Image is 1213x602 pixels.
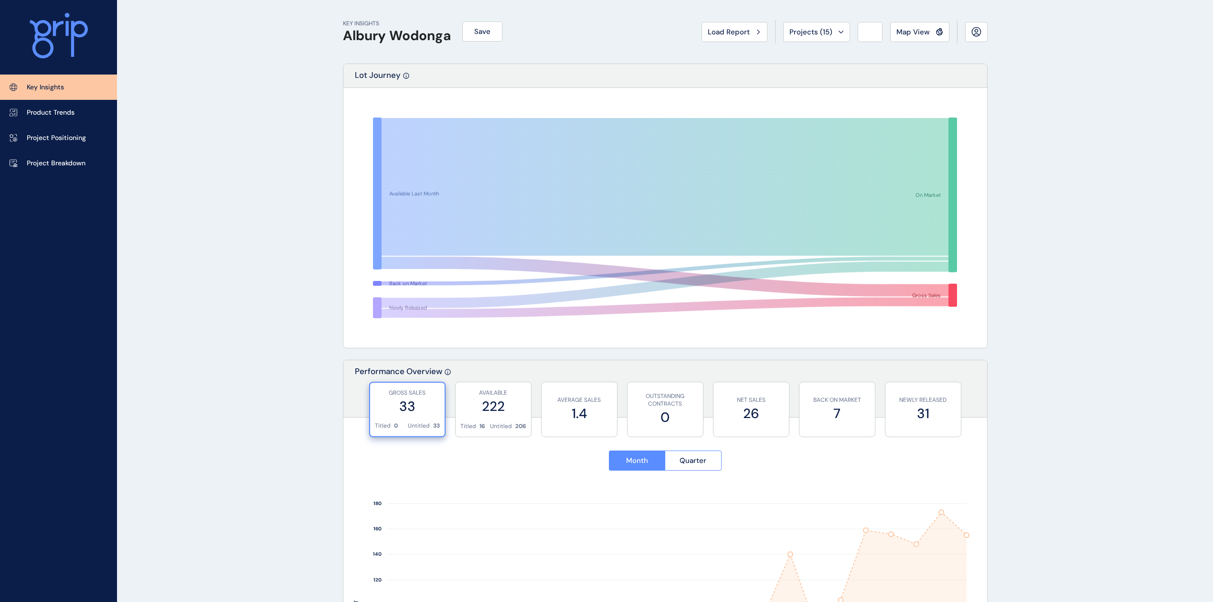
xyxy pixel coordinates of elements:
[632,392,698,408] p: OUTSTANDING CONTRACTS
[665,451,722,471] button: Quarter
[804,396,870,404] p: BACK ON MARKET
[460,422,476,430] p: Titled
[680,456,706,465] span: Quarter
[626,456,648,465] span: Month
[373,551,382,558] text: 140
[474,27,490,36] span: Save
[355,366,442,417] p: Performance Overview
[460,389,526,397] p: AVAILABLE
[433,422,440,430] p: 33
[515,422,526,430] p: 206
[460,397,526,416] label: 222
[804,404,870,423] label: 7
[394,422,398,430] p: 0
[408,422,430,430] p: Untitled
[343,20,451,28] p: KEY INSIGHTS
[702,22,767,42] button: Load Report
[609,451,665,471] button: Month
[27,108,74,118] p: Product Trends
[546,404,612,423] label: 1.4
[375,389,440,397] p: GROSS SALES
[708,27,750,37] span: Load Report
[355,70,401,87] p: Lot Journey
[490,422,512,430] p: Untitled
[890,404,956,423] label: 31
[789,27,832,37] span: Projects ( 15 )
[479,422,485,430] p: 16
[718,396,784,404] p: NET SALES
[373,577,382,583] text: 120
[890,22,949,42] button: Map View
[890,396,956,404] p: NEWLY RELEASED
[718,404,784,423] label: 26
[27,83,64,92] p: Key Insights
[27,159,85,168] p: Project Breakdown
[27,133,86,143] p: Project Positioning
[375,422,391,430] p: Titled
[546,396,612,404] p: AVERAGE SALES
[373,501,382,507] text: 180
[632,408,698,427] label: 0
[783,22,850,42] button: Projects (15)
[373,526,382,532] text: 160
[896,27,930,37] span: Map View
[375,397,440,416] label: 33
[343,28,451,44] h1: Albury Wodonga
[462,21,502,42] button: Save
